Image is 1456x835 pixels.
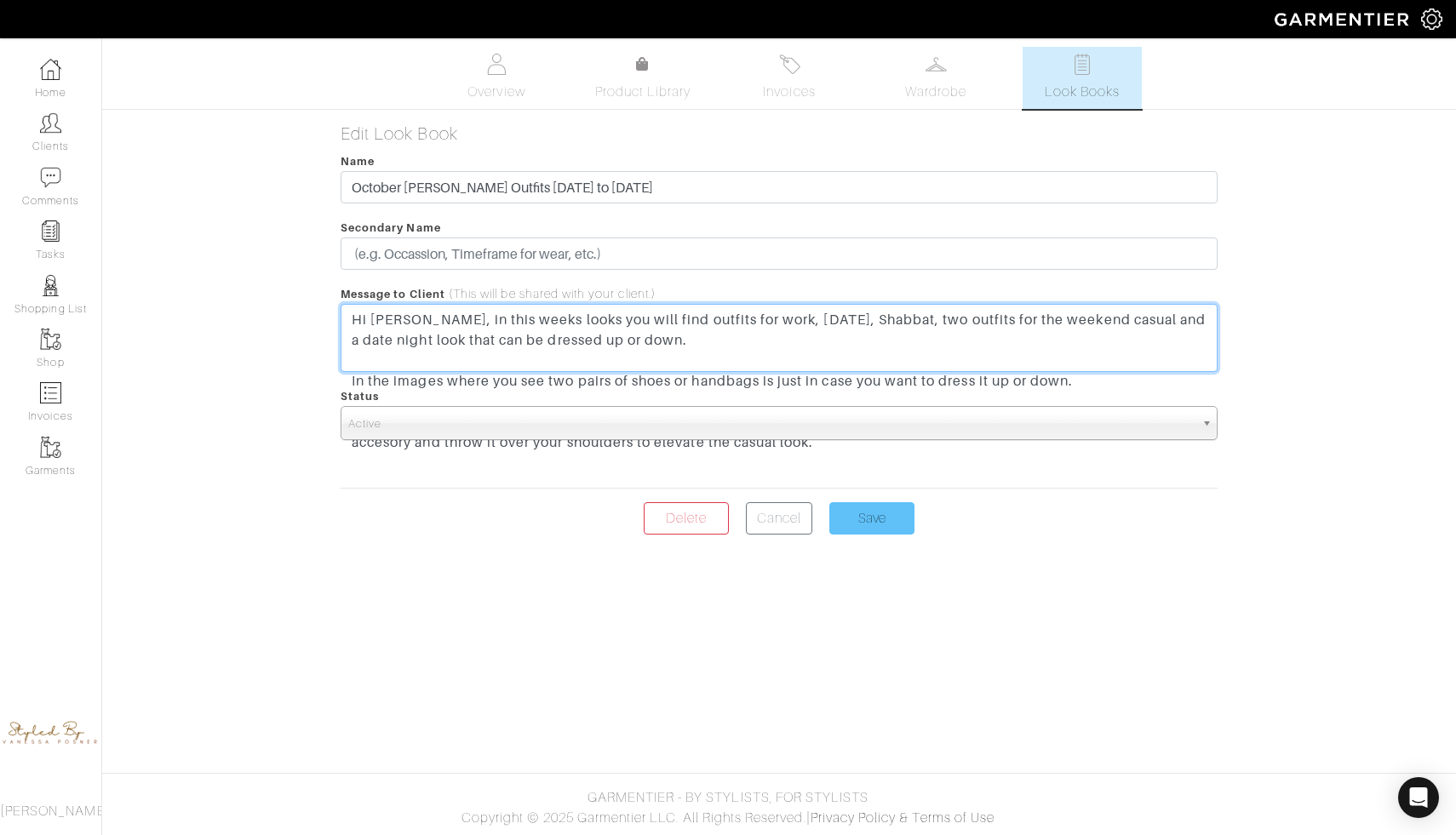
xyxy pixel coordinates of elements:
[341,390,379,403] span: Status
[40,275,61,296] img: stylists-icon-eb353228a002819b7ec25b43dbf5f0378dd9e0616d9560372ff212230b889e62.png
[40,167,61,188] img: comment-icon-a0a6a9ef722e966f86d9cbdc48e553b5cf19dbc54f86b18d962a5391bc8f6eb6.png
[876,47,995,109] a: Wardrobe
[905,82,966,102] span: Wardrobe
[1266,4,1421,34] img: garmentier-logo-header-white-b43fb05a5012e4ada735d5af1a66efaba907eab6374d6393d1fbf88cb4ef424d.png
[811,810,995,826] a: Privacy Policy & Terms of Use
[486,54,507,75] img: basicinfo-40fd8af6dae0f16599ec9e87c0ef1c0a1fdea2edbe929e3d69a839185d80c458.svg
[1398,777,1439,818] div: Open Intercom Messenger
[746,502,812,535] a: Cancel
[583,54,702,102] a: Product Library
[352,310,1207,453] div: Hi [PERSON_NAME], in this weeks looks you will find outfits for work, [DATE], Shabbat, two outfit...
[348,407,1195,441] span: Active
[40,329,61,350] img: garments-icon-b7da505a4dc4fd61783c78ac3ca0ef83fa9d6f193b1c9dc38574b1d14d53ca28.png
[341,155,375,168] span: Name
[40,437,61,458] img: garments-icon-b7da505a4dc4fd61783c78ac3ca0ef83fa9d6f193b1c9dc38574b1d14d53ca28.png
[341,237,1218,270] input: (e.g. Occassion, Timeframe for wear, etc.)
[341,221,441,234] span: Secondary Name
[763,82,815,102] span: Invoices
[926,54,947,75] img: wardrobe-487a4870c1b7c33e795ec22d11cfc2ed9d08956e64fb3008fe2437562e282088.svg
[1023,47,1142,109] a: Look Books
[341,288,445,300] span: Message to Client
[730,47,849,109] a: Invoices
[467,82,525,102] span: Overview
[644,502,729,535] a: Delete
[461,810,806,826] span: Copyright © 2025 Garmentier LLC. All Rights Reserved.
[40,220,61,242] img: reminder-icon-8004d30b9f0a5d33ae49ab947aed9ed385cf756f9e5892f1edd6e32f2345188e.png
[341,123,1218,144] h5: Edit Look Book
[40,112,61,134] img: clients-icon-6bae9207a08558b7cb47a8932f037763ab4055f8c8b6bfacd5dc20c3e0201464.png
[437,47,556,109] a: Overview
[829,502,914,535] input: Save
[1421,9,1442,30] img: gear-icon-white-bd11855cb880d31180b6d7d6211b90ccbf57a29d726f0c71d8c61bd08dd39cc2.png
[40,59,61,80] img: dashboard-icon-dbcd8f5a0b271acd01030246c82b418ddd0df26cd7fceb0bd07c9910d44c42f6.png
[779,54,800,75] img: orders-27d20c2124de7fd6de4e0e44c1d41de31381a507db9b33961299e4e07d508b8c.svg
[449,287,656,300] span: (This will be shared with your client.)
[1045,82,1121,102] span: Look Books
[40,382,61,403] img: orders-icon-0abe47150d42831381b5fb84f609e132dff9fe21cb692f30cb5eec754e2cba89.png
[1072,54,1093,75] img: todo-9ac3debb85659649dc8f770b8b6100bb5dab4b48dedcbae339e5042a72dfd3cc.svg
[595,82,691,102] span: Product Library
